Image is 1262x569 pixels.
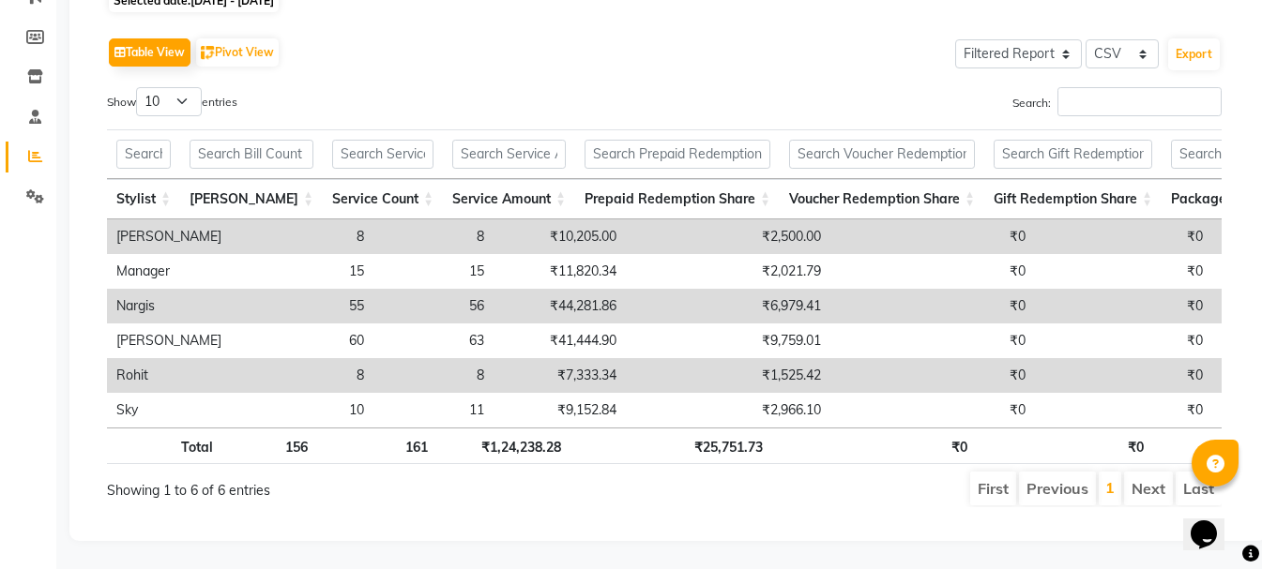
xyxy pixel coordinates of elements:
[231,219,373,254] td: 8
[1035,254,1212,289] td: ₹0
[789,140,975,169] input: Search Voucher Redemption Share
[373,323,494,358] td: 63
[136,87,202,116] select: Showentries
[107,87,237,116] label: Show entries
[1035,358,1212,393] td: ₹0
[494,323,626,358] td: ₹41,444.90
[1035,289,1212,323] td: ₹0
[107,254,231,289] td: Manager
[494,393,626,427] td: ₹9,152.84
[494,219,626,254] td: ₹10,205.00
[373,219,494,254] td: 8
[116,140,171,169] input: Search Stylist
[830,289,1035,323] td: ₹0
[107,289,231,323] td: Nargis
[626,289,830,323] td: ₹6,979.41
[626,219,830,254] td: ₹2,500.00
[196,38,279,67] button: Pivot View
[109,38,190,67] button: Table View
[231,254,373,289] td: 15
[626,393,830,427] td: ₹2,966.10
[830,393,1035,427] td: ₹0
[1035,323,1212,358] td: ₹0
[585,140,770,169] input: Search Prepaid Redemption Share
[830,358,1035,393] td: ₹0
[231,323,373,358] td: 60
[1105,478,1115,497] a: 1
[180,179,323,219] th: Bill Count: activate to sort column ascending
[107,358,231,393] td: Rohit
[830,219,1035,254] td: ₹0
[494,254,626,289] td: ₹11,820.34
[1057,87,1222,116] input: Search:
[780,179,984,219] th: Voucher Redemption Share: activate to sort column ascending
[1035,393,1212,427] td: ₹0
[494,289,626,323] td: ₹44,281.86
[830,254,1035,289] td: ₹0
[575,179,780,219] th: Prepaid Redemption Share: activate to sort column ascending
[443,179,575,219] th: Service Amount: activate to sort column ascending
[317,427,437,464] th: 161
[570,427,772,464] th: ₹25,751.73
[231,393,373,427] td: 10
[1035,219,1212,254] td: ₹0
[994,140,1152,169] input: Search Gift Redemption Share
[1183,494,1243,550] iframe: chat widget
[222,427,316,464] th: 156
[107,323,231,358] td: [PERSON_NAME]
[626,358,830,393] td: ₹1,525.42
[107,427,222,464] th: Total
[107,393,231,427] td: Sky
[977,427,1153,464] th: ₹0
[437,427,570,464] th: ₹1,24,238.28
[332,140,433,169] input: Search Service Count
[626,254,830,289] td: ₹2,021.79
[1168,38,1220,70] button: Export
[373,289,494,323] td: 56
[830,323,1035,358] td: ₹0
[984,179,1162,219] th: Gift Redemption Share: activate to sort column ascending
[626,323,830,358] td: ₹9,759.01
[323,179,443,219] th: Service Count: activate to sort column ascending
[201,46,215,60] img: pivot.png
[231,289,373,323] td: 55
[373,358,494,393] td: 8
[231,358,373,393] td: 8
[452,140,566,169] input: Search Service Amount
[772,427,977,464] th: ₹0
[107,470,555,501] div: Showing 1 to 6 of 6 entries
[1012,87,1222,116] label: Search:
[373,393,494,427] td: 11
[190,140,313,169] input: Search Bill Count
[107,179,180,219] th: Stylist: activate to sort column ascending
[373,254,494,289] td: 15
[107,219,231,254] td: [PERSON_NAME]
[494,358,626,393] td: ₹7,333.34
